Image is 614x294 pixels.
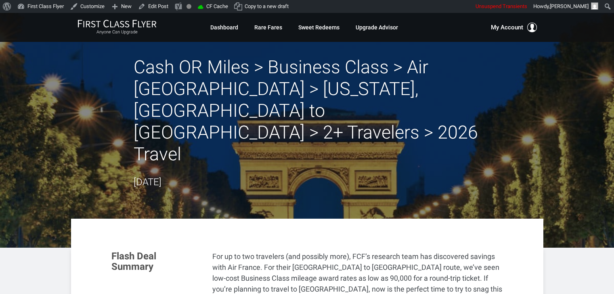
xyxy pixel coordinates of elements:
button: My Account [491,23,537,32]
small: Anyone Can Upgrade [78,29,157,35]
a: Rare Fares [254,20,282,35]
a: Dashboard [210,20,238,35]
span: [PERSON_NAME] [550,3,589,9]
time: [DATE] [134,176,161,188]
span: My Account [491,23,523,32]
h3: Flash Deal Summary [111,251,200,272]
a: First Class FlyerAnyone Can Upgrade [78,19,157,35]
h2: Cash OR Miles > Business Class > Air [GEOGRAPHIC_DATA] > [US_STATE], [GEOGRAPHIC_DATA] to [GEOGRA... [134,56,481,165]
img: First Class Flyer [78,19,157,28]
a: Upgrade Advisor [356,20,398,35]
span: Unsuspend Transients [476,3,527,9]
a: Sweet Redeems [298,20,339,35]
iframe: Opens a widget where you can find more information [548,270,606,290]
